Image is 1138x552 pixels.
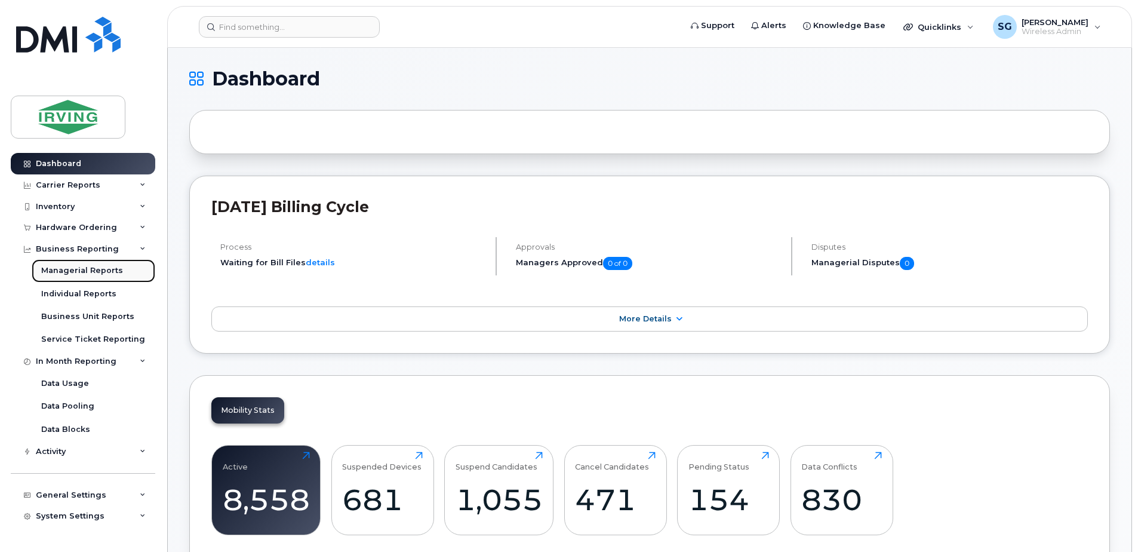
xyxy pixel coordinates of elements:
[211,198,1088,216] h2: [DATE] Billing Cycle
[306,257,335,267] a: details
[801,452,857,471] div: Data Conflicts
[688,482,769,517] div: 154
[220,243,485,252] h4: Process
[801,452,882,528] a: Data Conflicts830
[900,257,914,270] span: 0
[223,482,310,517] div: 8,558
[456,452,543,528] a: Suspend Candidates1,055
[516,243,781,252] h4: Approvals
[223,452,248,471] div: Active
[619,314,672,323] span: More Details
[212,70,320,88] span: Dashboard
[456,452,537,471] div: Suspend Candidates
[223,452,310,528] a: Active8,558
[688,452,749,471] div: Pending Status
[342,452,423,528] a: Suspended Devices681
[516,257,781,270] h5: Managers Approved
[575,452,656,528] a: Cancel Candidates471
[220,257,485,268] li: Waiting for Bill Files
[342,452,422,471] div: Suspended Devices
[575,452,649,471] div: Cancel Candidates
[811,243,1088,252] h4: Disputes
[342,482,423,517] div: 681
[811,257,1088,270] h5: Managerial Disputes
[603,257,632,270] span: 0 of 0
[688,452,769,528] a: Pending Status154
[801,482,882,517] div: 830
[456,482,543,517] div: 1,055
[575,482,656,517] div: 471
